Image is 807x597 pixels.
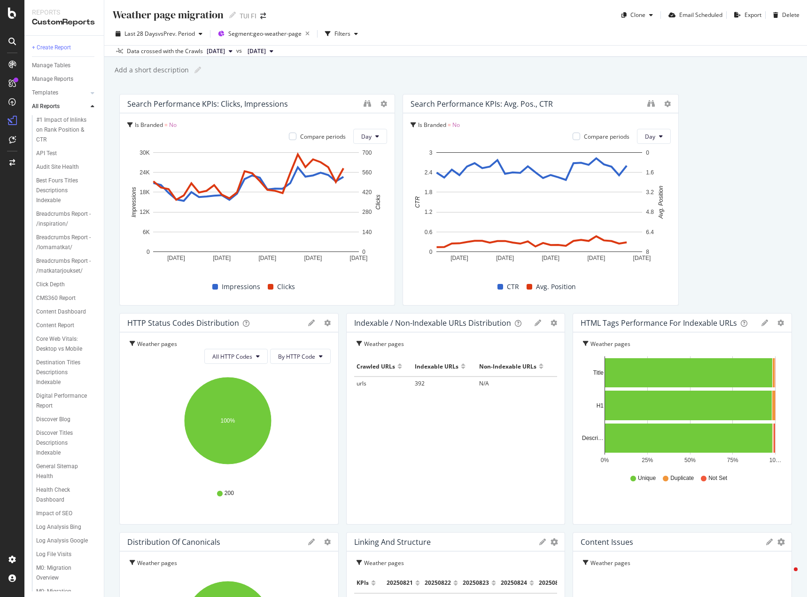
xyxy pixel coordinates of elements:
text: [DATE] [450,255,468,261]
div: Health Check Dashboard [36,485,89,505]
div: Weather pages [590,340,637,349]
text: 10… [769,457,781,463]
div: gear [324,320,331,326]
svg: A chart. [127,148,384,272]
div: Non-Indexable URLs [479,359,536,374]
text: 2.4 [425,169,433,176]
div: 20250821 [387,575,413,590]
div: Data crossed with the Crawls [127,47,203,55]
div: gear [777,320,784,326]
a: API Test [36,149,97,158]
div: arrow-right-arrow-left [260,13,266,19]
div: Linking and Structure [354,537,431,547]
text: 1.2 [425,209,433,215]
span: Avg. Position [536,281,576,292]
text: 6.4 [646,229,654,236]
div: HTML Tags Performance for Indexable URLs [581,318,737,328]
svg: A chart. [127,371,328,480]
div: Export [745,11,761,19]
text: [DATE] [497,255,514,261]
text: 3.2 [646,189,654,196]
span: Is Branded [135,121,163,129]
span: 2025 Aug. 25th [207,47,225,55]
a: Discover Blog [36,415,97,424]
svg: A chart. [581,356,782,465]
a: Log Analysis Google [36,536,97,546]
div: Core Web Vitals: Desktop vs Mobile [36,334,92,354]
span: 392 [415,379,425,387]
text: 140 [362,229,372,236]
div: Log File Visits [36,550,71,559]
text: 700 [362,149,372,156]
text: [DATE] [542,255,560,261]
text: 420 [362,189,372,196]
button: Email Scheduled [665,8,722,23]
div: HTTP Status Codes DistributiongeargearWeather pagesAll HTTP CodesBy HTTP CodeA chart.200 [119,313,339,525]
text: [DATE] [213,255,231,261]
div: Crawled URLs [357,359,395,374]
button: By HTTP Code [270,349,331,364]
div: Best Fours Titles Descriptions Indexable [36,176,92,205]
text: Title [593,370,604,377]
div: Weather pages [590,559,637,572]
div: Manage Tables [32,61,70,71]
div: Log Analysis Google [36,536,88,546]
a: #1 Impact of Inlinks on Rank Position & CTR [36,115,97,145]
div: Search Performance KPIs: Clicks, ImpressionsIs Branded = NoCompare periodsDayA chart.ImpressionsC... [119,94,395,306]
div: Discover Titles Descriptions Indexable [36,428,92,458]
div: Compare periods [300,133,346,141]
text: CTR [414,196,421,208]
span: Day [361,133,372,141]
text: 25% [642,457,653,463]
div: Log Analysis Bing [36,522,81,532]
div: #1 Impact of Inlinks on Rank Position & CTR [36,115,93,145]
div: Indexable / Non-Indexable URLs DistributiongeargearWeather pagesCrawled URLsIndexable URLsNon-Ind... [346,313,566,525]
div: Search Performance KPIs: Avg. Pos., CTR [411,99,553,109]
div: Reports [32,8,96,17]
text: Impressions [131,187,137,218]
div: CustomReports [32,17,96,28]
a: Best Fours Titles Descriptions Indexable [36,176,97,205]
text: [DATE] [350,255,368,261]
span: Duplicate [670,474,694,482]
div: gear [551,539,558,545]
div: gear [551,320,557,326]
a: All Reports [32,102,88,111]
div: Search Performance KPIs: Avg. Pos., CTRIs Branded = NoCompare periodsDayA chart.CTRAvg. Position [403,94,678,306]
text: 0 [646,149,650,156]
svg: A chart. [411,148,667,272]
div: binoculars [647,100,655,107]
text: 0 [362,249,365,255]
text: [DATE] [167,255,185,261]
a: Log Analysis Bing [36,522,97,532]
a: Breadcrumbs Report - /inspiration/ [36,209,97,229]
span: Unique [638,474,656,482]
div: Content Dashboard [36,307,86,317]
text: 4.8 [646,209,654,215]
div: M0: Migration Overview [36,563,89,583]
a: Digital Performance Report [36,391,97,411]
a: Destination Titles Descriptions Indexable [36,358,97,387]
div: Weather pages [364,340,411,349]
div: gear [324,539,331,545]
text: Clicks [375,195,381,210]
div: KPIs [357,575,369,590]
div: Email Scheduled [679,11,722,19]
div: Indexable URLs [415,359,458,374]
span: vs Prev. Period [158,30,195,38]
a: + Create Report [32,43,97,53]
div: Filters [334,30,350,38]
a: Manage Tables [32,61,97,71]
div: Weather pages [137,340,184,349]
div: API Test [36,149,57,158]
div: Content Report [36,321,74,330]
button: [DATE] [203,46,236,57]
div: gear [777,539,785,545]
text: [DATE] [258,255,276,261]
div: Add a short description [114,65,189,75]
span: 200 [225,489,234,497]
text: 50% [684,457,696,463]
